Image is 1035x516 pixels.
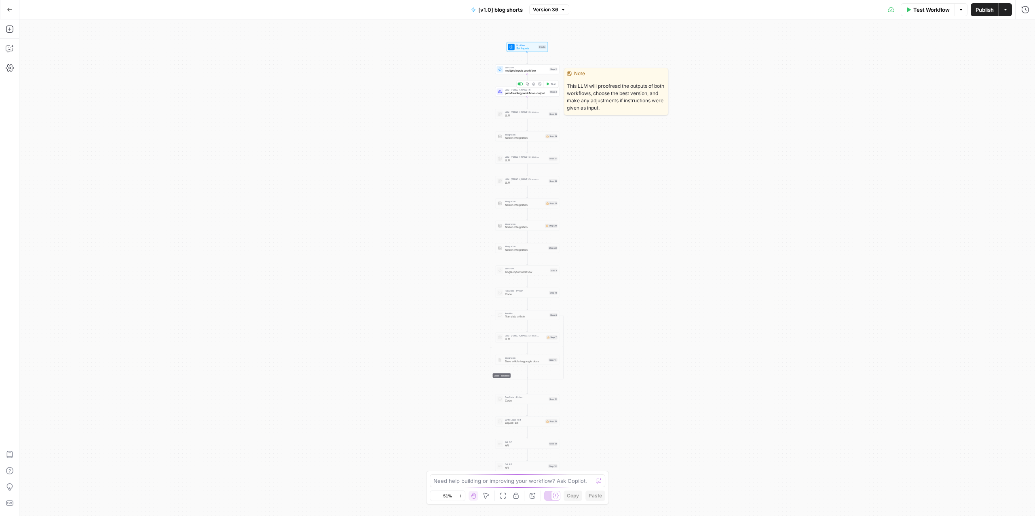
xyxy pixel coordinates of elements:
g: Edge from step_6-iteration-end to step_12 [526,377,528,393]
img: Notion_app_logo.png [498,201,502,205]
span: API [505,465,547,469]
div: IntegrationNotion IntegrationStep 21 [495,199,560,209]
img: Notion_app_logo.png [498,246,502,250]
g: Edge from start to step_2 [526,52,528,64]
div: Workflowmultiple inputs workflowStep 2 [495,64,560,74]
img: Notion_app_logo.png [498,134,502,138]
div: Call APIAPIStep 32 [495,461,560,471]
span: Iteration [505,311,548,315]
button: Version 36 [529,4,569,15]
span: Translate article [505,315,548,319]
span: Integration [505,356,547,360]
div: Step 22 [548,246,558,250]
g: Edge from step_15 to step_31 [526,426,528,438]
span: LLM [505,158,547,162]
g: Edge from step_21 to step_20 [526,208,528,220]
span: Integration [505,133,544,136]
div: LLM · [PERSON_NAME]-3-opus-20240229LLMStep 16 [495,109,560,119]
div: Inputs [539,45,546,49]
span: LLM [505,113,547,117]
div: Run Code · PythonCodeStep 11 [495,288,560,298]
span: This LLM will proofread the outputs of both workflows, choose the best version, and make any adju... [564,79,668,115]
div: Step 2 [549,68,557,71]
div: Loop - DisabledIterationTranslate articleStep 6 [495,310,560,320]
span: LLM · [PERSON_NAME] 4.1 [505,88,548,91]
button: Test Workflow [901,3,955,16]
div: Step 20 [545,224,558,228]
span: Test Workflow [913,6,950,14]
g: Edge from step_3 to step_16 [526,97,528,109]
g: Edge from step_19 to step_17 [526,141,528,153]
img: Notion_app_logo.png [498,224,502,228]
span: Liquid Text [505,421,544,425]
span: Notion Integration [505,225,543,229]
span: proofreading workflows output and improvements [505,91,548,95]
span: [v1.0] blog shorts [478,6,523,14]
span: Version 36 [533,6,558,13]
span: Notion Integration [505,247,547,252]
div: Step 21 [545,201,558,205]
div: Step 14 [549,358,558,362]
div: LLM · [PERSON_NAME] 4.1proofreading workflows output and improvementsStep 3Test [495,87,560,97]
span: LLM · [PERSON_NAME]-3-opus-20240229 [505,110,547,114]
button: Copy [564,491,582,501]
span: Integration [505,222,543,225]
div: Run Code · PythonCodeStep 12 [495,394,560,404]
span: Test [551,82,556,86]
div: Step 3 [549,90,557,93]
span: Integration [505,245,547,248]
span: LLM · [PERSON_NAME]-3-opus-20240229 [505,178,547,181]
div: Step 19 [545,134,558,138]
div: Step 7 [546,335,558,339]
g: Edge from step_31 to step_32 [526,449,528,461]
div: Step 18 [549,179,557,183]
span: Copy [567,492,579,499]
div: Step 15 [545,419,558,423]
div: WorkflowSet InputsInputs [495,42,560,52]
span: Call API [505,440,547,444]
g: Edge from step_12 to step_15 [526,404,528,416]
g: Edge from step_7 to step_14 [526,343,528,355]
div: LLM · [PERSON_NAME]-3-opus-20240229LLMStep 7 [495,332,560,343]
img: Instagram%20post%20-%201%201.png [498,358,502,362]
span: Run Code · Python [505,289,547,292]
div: LLM · [PERSON_NAME]-3-opus-20240229LLMStep 18 [495,176,560,186]
div: Step 17 [549,157,557,161]
div: Step 31 [549,442,557,446]
div: Step 1 [550,269,557,272]
button: [v1.0] blog shorts [466,3,528,16]
div: Write Liquid TextLiquid TextStep 15 [495,417,560,427]
div: Workflowsingle input workflowStep 1 [495,265,560,275]
span: Set Inputs [516,47,537,51]
div: Step 11 [549,291,557,294]
button: Publish [971,3,999,16]
span: Run Code · Python [505,395,547,399]
span: 51% [443,493,452,499]
span: Workflow [505,66,548,69]
g: Edge from step_17 to step_18 [526,164,528,176]
div: Call APIAPIStep 31 [495,439,560,449]
div: IntegrationNotion IntegrationStep 19 [495,131,560,142]
span: multiple inputs workflow [505,69,548,73]
g: Edge from step_18 to step_21 [526,186,528,198]
div: Note [564,68,668,79]
g: Edge from step_6 to step_7 [526,320,528,332]
span: Notion Integration [505,136,544,140]
span: Write Liquid Text [505,418,544,421]
span: Code [505,292,547,296]
span: Code [505,398,547,402]
div: LLM · [PERSON_NAME]-3-opus-20240229LLMStep 17 [495,154,560,164]
div: Step 6 [549,313,557,317]
div: IntegrationNotion IntegrationStep 22 [495,243,560,253]
g: Edge from step_1 to step_11 [526,275,528,288]
span: single input workflow [505,270,548,274]
g: Edge from step_11 to step_6 [526,298,528,310]
span: Workflow [516,43,537,47]
span: LLM [505,180,547,184]
g: Edge from step_20 to step_22 [526,231,528,243]
span: Publish [976,6,994,14]
g: Edge from step_22 to step_1 [526,253,528,265]
div: IntegrationSave article to google docsStep 14 [495,355,560,365]
span: LLM · [PERSON_NAME]-3-opus-20240229 [505,334,545,337]
div: Step 32 [548,464,558,468]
